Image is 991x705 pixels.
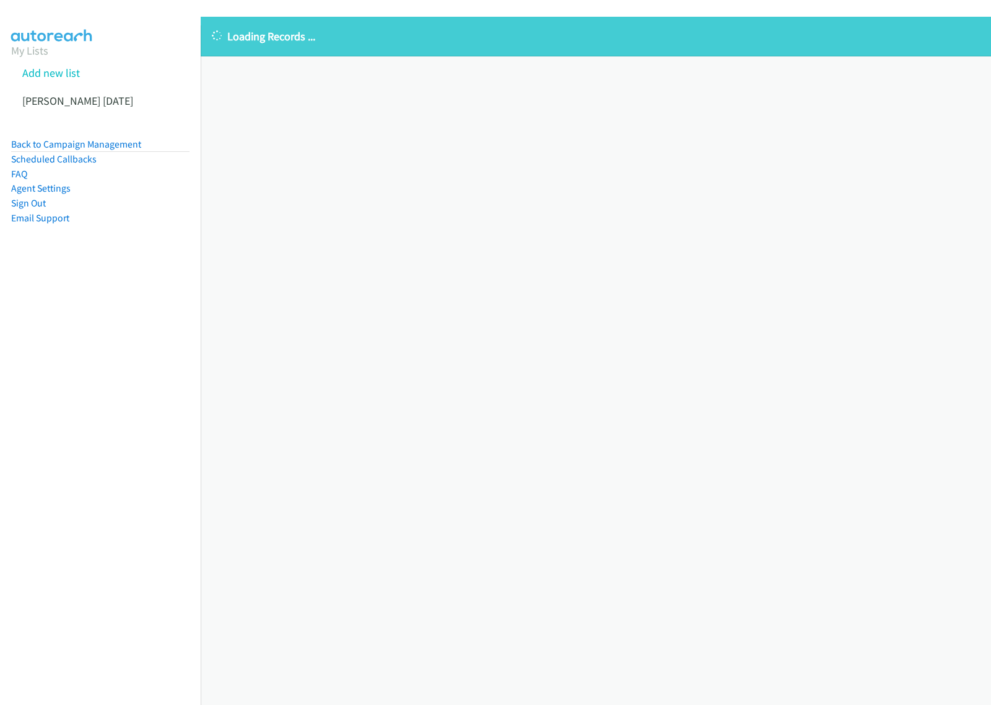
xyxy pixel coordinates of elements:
a: Email Support [11,212,69,224]
a: Add new list [22,66,80,80]
a: My Lists [11,43,48,58]
a: Agent Settings [11,182,71,194]
a: Sign Out [11,197,46,209]
a: FAQ [11,168,27,180]
a: Scheduled Callbacks [11,153,97,165]
a: [PERSON_NAME] [DATE] [22,94,133,108]
a: Back to Campaign Management [11,138,141,150]
p: Loading Records ... [212,28,980,45]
